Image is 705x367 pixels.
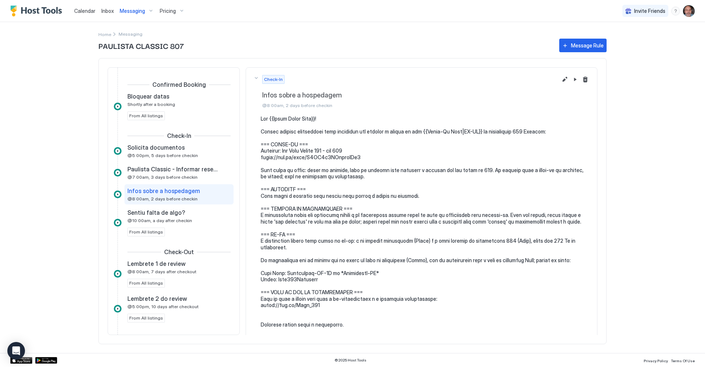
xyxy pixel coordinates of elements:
[644,359,668,363] span: Privacy Policy
[127,101,175,107] span: Shortly after a booking
[98,30,111,38] a: Home
[120,8,145,14] span: Messaging
[129,229,163,235] span: From All listings
[634,8,665,14] span: Invite Friends
[35,357,57,364] a: Google Play Store
[7,342,25,360] div: Open Intercom Messenger
[127,304,199,309] span: @5:00pm, 10 days after checkout
[129,280,163,286] span: From All listings
[560,75,569,84] button: Edit message rule
[127,93,169,100] span: Bloquear datas
[683,5,695,17] div: User profile
[559,39,607,52] button: Message Rule
[167,132,191,139] span: Check-In
[127,218,192,223] span: @10:00am, a day after checkin
[581,75,590,84] button: Delete message rule
[671,7,680,15] div: menu
[74,7,95,15] a: Calendar
[246,68,597,115] button: Check-InInfos sobre a hospedagem@8:00am, 2 days before checkinEdit message rulePause Message Rule...
[246,115,597,335] section: Check-InInfos sobre a hospedagem@8:00am, 2 days before checkinEdit message rulePause Message Rule...
[127,295,187,302] span: Lembrete 2 do review
[152,81,206,88] span: Confirmed Booking
[127,196,198,202] span: @8:00am, 2 days before checkin
[127,165,219,173] span: Paulista Classic - Informar reserva para portaria
[101,7,114,15] a: Inbox
[98,30,111,38] div: Breadcrumb
[164,248,194,256] span: Check-Out
[101,8,114,14] span: Inbox
[10,357,32,364] a: App Store
[98,40,552,51] span: PAULISTA CLASSIC 807
[127,209,185,216] span: Sentiu falta de algo?
[262,91,557,100] span: Infos sobre a hospedagem
[262,103,557,108] span: @8:00am, 2 days before checkin
[261,115,590,328] pre: Lor {{Ipsum Dolor Sita}}! Consec adipisc elitseddoei temp incididun utl etdolor m aliqua en adm {...
[74,8,95,14] span: Calendar
[571,42,604,49] div: Message Rule
[10,6,65,17] a: Host Tools Logo
[127,187,200,195] span: Infos sobre a hospedagem
[671,356,695,364] a: Terms Of Use
[127,174,198,180] span: @7:00am, 3 days before checkin
[98,32,111,37] span: Home
[571,75,579,84] button: Pause Message Rule
[264,76,283,83] span: Check-In
[127,260,185,267] span: Lembrete 1 de review
[129,113,163,119] span: From All listings
[127,144,185,151] span: Solicita documentos
[644,356,668,364] a: Privacy Policy
[119,31,142,37] span: Breadcrumb
[127,153,198,158] span: @5:00pm, 5 days before checkin
[160,8,176,14] span: Pricing
[127,269,196,274] span: @8:00am, 7 days after checkout
[671,359,695,363] span: Terms Of Use
[129,315,163,321] span: From All listings
[335,358,366,363] span: © 2025 Host Tools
